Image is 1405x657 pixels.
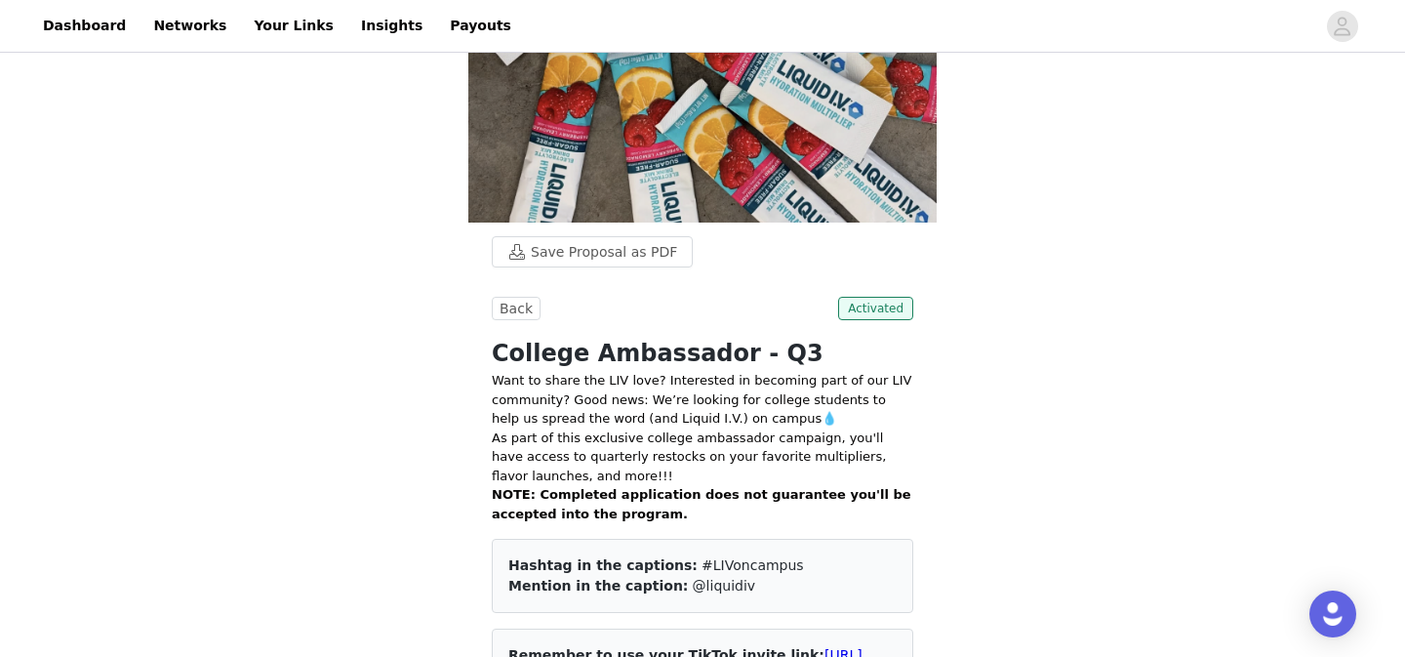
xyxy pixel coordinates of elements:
a: Insights [349,4,434,48]
strong: NOTE: Completed application does not guarantee you'll be accepted into the program. [492,487,911,521]
a: Your Links [242,4,345,48]
button: Back [492,297,541,320]
a: Dashboard [31,4,138,48]
span: Hashtag in the captions: [508,557,698,573]
span: @liquidiv [693,578,756,594]
span: #LIVoncampus [702,557,804,573]
a: Payouts [438,4,523,48]
p: As part of this exclusive college ambassador campaign, you'll have access to quarterly restocks o... [492,429,913,486]
a: Networks [141,4,238,48]
div: avatar [1333,11,1351,42]
div: Open Intercom Messenger [1309,591,1356,637]
button: Save Proposal as PDF [492,236,693,267]
p: Want to share the LIV love? Interested in becoming part of our LIV community? Good news: We’re lo... [492,371,913,429]
span: Activated [838,297,913,320]
span: Mention in the caption: [508,578,688,594]
h1: College Ambassador - Q3 [492,336,913,371]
